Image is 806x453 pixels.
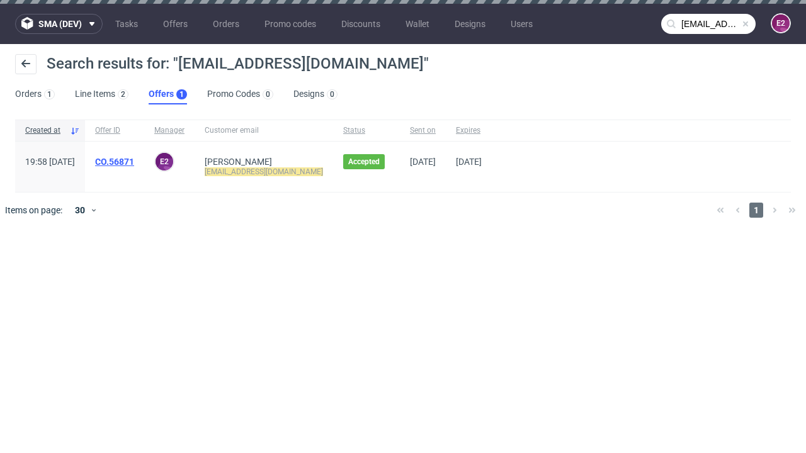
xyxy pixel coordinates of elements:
span: Expires [456,125,482,136]
span: [DATE] [456,157,482,167]
figcaption: e2 [772,14,790,32]
a: Wallet [398,14,437,34]
mark: [EMAIL_ADDRESS][DOMAIN_NAME] [205,167,323,176]
span: sma (dev) [38,20,82,28]
div: 1 [179,90,184,99]
a: Promo Codes0 [207,84,273,104]
a: Line Items2 [75,84,128,104]
span: Items on page: [5,204,62,216]
div: 0 [330,90,334,99]
span: Accepted [348,157,380,167]
a: CO.56871 [95,157,134,167]
a: Offers [156,14,195,34]
a: Discounts [334,14,388,34]
figcaption: e2 [156,153,173,171]
span: [DATE] [410,157,436,167]
a: Designs0 [293,84,338,104]
a: Promo codes [257,14,324,34]
button: sma (dev) [15,14,103,34]
span: 19:58 [DATE] [25,157,75,167]
span: Offer ID [95,125,134,136]
span: Created at [25,125,65,136]
span: 1 [749,203,763,218]
a: [PERSON_NAME] [205,157,272,167]
a: Offers1 [149,84,187,104]
a: Tasks [108,14,145,34]
div: 30 [67,201,90,219]
a: Orders1 [15,84,55,104]
span: Manager [154,125,184,136]
span: Search results for: "[EMAIL_ADDRESS][DOMAIN_NAME]" [47,55,429,72]
div: 1 [47,90,52,99]
div: 0 [266,90,270,99]
a: Users [503,14,540,34]
a: Designs [447,14,493,34]
span: Status [343,125,390,136]
span: Customer email [205,125,323,136]
span: Sent on [410,125,436,136]
a: Orders [205,14,247,34]
div: 2 [121,90,125,99]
